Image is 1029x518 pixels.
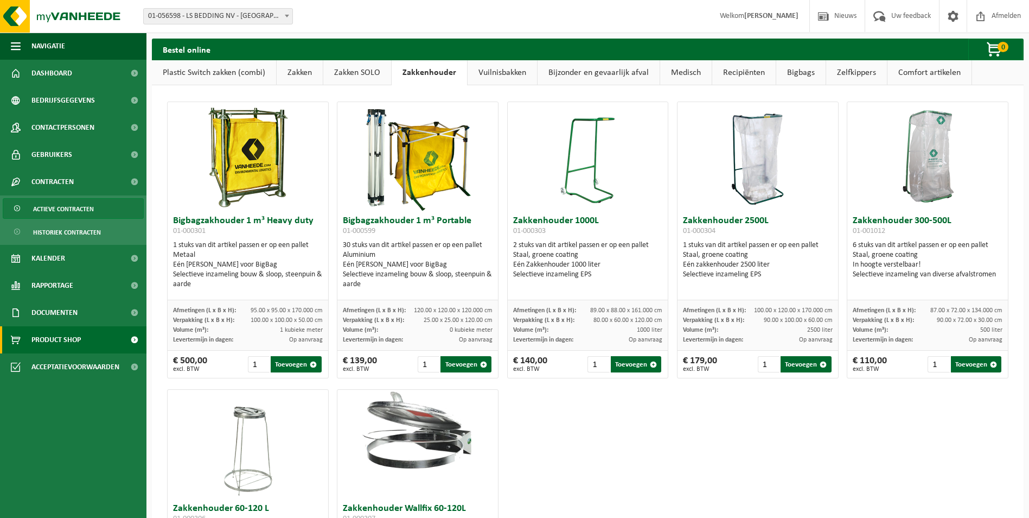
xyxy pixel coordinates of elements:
[513,241,663,280] div: 2 stuks van dit artikel passen er op een pallet
[173,317,234,324] span: Verpakking (L x B x H):
[343,250,493,260] div: Aluminium
[251,307,323,314] span: 95.00 x 95.00 x 170.000 cm
[424,317,493,324] span: 25.00 x 25.00 x 120.00 cm
[781,356,831,372] button: Toevoegen
[758,356,779,372] input: 1
[343,317,404,324] span: Verpakking (L x B x H):
[513,216,663,238] h3: Zakkenhouder 1000L
[173,356,207,372] div: € 500,00
[683,227,715,235] span: 01-000304
[538,60,660,85] a: Bijzonder en gevaarlijk afval
[31,33,65,60] span: Navigatie
[712,60,776,85] a: Recipiënten
[807,327,833,333] span: 2500 liter
[343,337,403,343] span: Levertermijn in dagen:
[194,102,302,211] img: 01-000301
[744,12,798,20] strong: [PERSON_NAME]
[513,327,548,333] span: Volume (m³):
[683,260,833,270] div: Eén zakkenhouder 2500 liter
[951,356,1001,372] button: Toevoegen
[343,241,493,289] div: 30 stuks van dit artikel passen er op een pallet
[343,327,378,333] span: Volume (m³):
[337,390,498,470] img: 01-000307
[853,366,887,372] span: excl. BTW
[513,270,663,280] div: Selectieve inzameling EPS
[980,327,1002,333] span: 500 liter
[152,60,276,85] a: Plastic Switch zakken (combi)
[343,366,377,372] span: excl. BTW
[683,337,743,343] span: Levertermijn in dagen:
[31,272,73,299] span: Rapportage
[31,353,119,381] span: Acceptatievoorwaarden
[873,102,982,211] img: 01-001012
[513,307,576,314] span: Afmetingen (L x B x H):
[853,327,888,333] span: Volume (m³):
[173,241,323,289] div: 1 stuks van dit artikel passen er op een pallet
[629,337,662,343] span: Op aanvraag
[683,366,717,372] span: excl. BTW
[31,168,74,195] span: Contracten
[660,60,712,85] a: Medisch
[343,307,406,314] span: Afmetingen (L x B x H):
[683,317,744,324] span: Verpakking (L x B x H):
[637,327,662,333] span: 1000 liter
[683,241,833,280] div: 1 stuks van dit artikel passen er op een pallet
[560,102,615,211] img: 01-000303
[323,60,391,85] a: Zakken SOLO
[33,199,94,219] span: Actieve contracten
[853,270,1002,280] div: Selectieve inzameling van diverse afvalstromen
[143,8,293,24] span: 01-056598 - LS BEDDING NV - MALDEGEM
[754,307,833,314] span: 100.00 x 120.00 x 170.000 cm
[392,60,467,85] a: Zakkenhouder
[998,42,1008,52] span: 0
[173,260,323,270] div: Eén [PERSON_NAME] voor BigBag
[513,250,663,260] div: Staal, groene coating
[683,356,717,372] div: € 179,00
[271,356,321,372] button: Toevoegen
[31,141,72,168] span: Gebruikers
[764,317,833,324] span: 90.00 x 100.00 x 60.00 cm
[31,299,78,326] span: Documenten
[468,60,537,85] a: Vuilnisbakken
[937,317,1002,324] span: 90.00 x 72.00 x 30.00 cm
[968,39,1022,60] button: 0
[683,250,833,260] div: Staal, groene coating
[853,337,913,343] span: Levertermijn in dagen:
[33,222,101,243] span: Historiek contracten
[683,270,833,280] div: Selectieve inzameling EPS
[611,356,661,372] button: Toevoegen
[593,317,662,324] span: 80.00 x 60.00 x 120.00 cm
[3,222,144,242] a: Historiek contracten
[513,366,547,372] span: excl. BTW
[31,87,95,114] span: Bedrijfsgegevens
[31,114,94,141] span: Contactpersonen
[152,39,221,60] h2: Bestel online
[513,227,546,235] span: 01-000303
[343,270,493,289] div: Selectieve inzameling bouw & sloop, steenpuin & aarde
[853,356,887,372] div: € 110,00
[587,356,609,372] input: 1
[221,390,275,498] img: 01-000306
[144,9,292,24] span: 01-056598 - LS BEDDING NV - MALDEGEM
[513,337,573,343] span: Levertermijn in dagen:
[853,307,916,314] span: Afmetingen (L x B x H):
[31,326,81,353] span: Product Shop
[173,250,323,260] div: Metaal
[930,307,1002,314] span: 87.00 x 72.00 x 134.000 cm
[799,337,833,343] span: Op aanvraag
[173,216,323,238] h3: Bigbagzakhouder 1 m³ Heavy duty
[513,356,547,372] div: € 140,00
[440,356,491,372] button: Toevoegen
[450,327,493,333] span: 0 kubieke meter
[418,356,439,372] input: 1
[853,216,1002,238] h3: Zakkenhouder 300-500L
[173,337,233,343] span: Levertermijn in dagen:
[173,327,208,333] span: Volume (m³):
[731,102,785,211] img: 01-000304
[3,198,144,219] a: Actieve contracten
[343,216,493,238] h3: Bigbagzakhouder 1 m³ Portable
[683,307,746,314] span: Afmetingen (L x B x H):
[173,307,236,314] span: Afmetingen (L x B x H):
[459,337,493,343] span: Op aanvraag
[513,260,663,270] div: Eén Zakkenhouder 1000 liter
